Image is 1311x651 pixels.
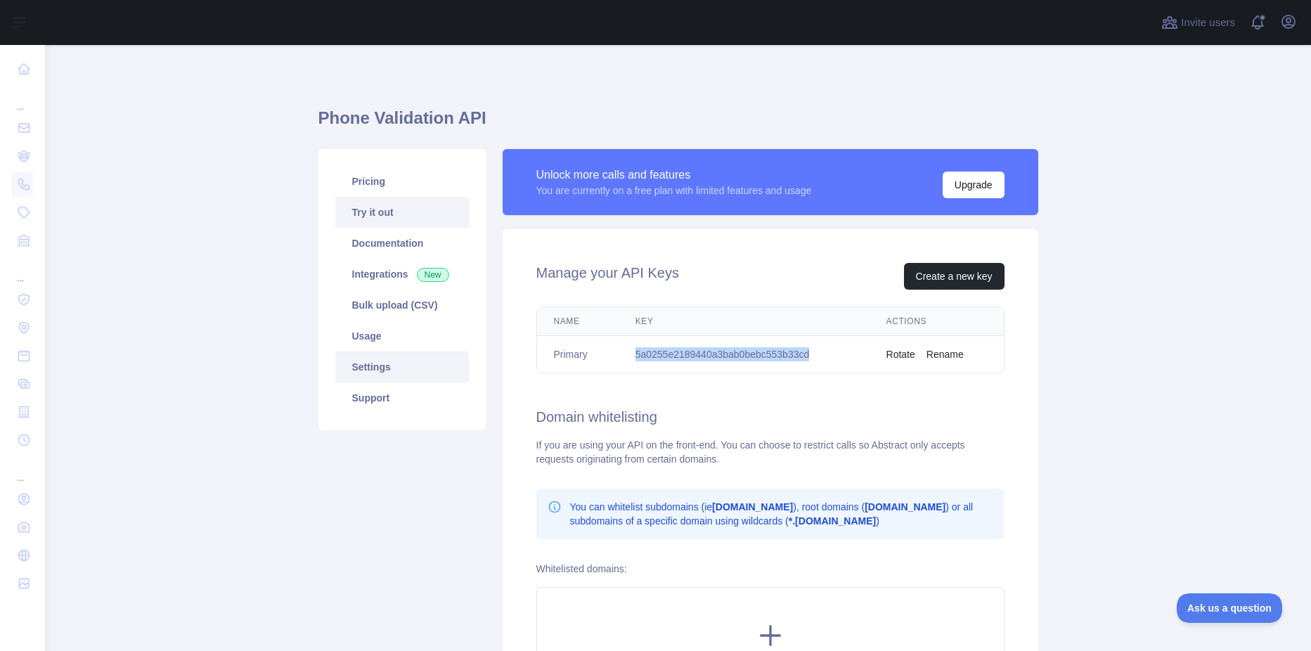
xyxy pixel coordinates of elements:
h2: Domain whitelisting [536,407,1005,427]
label: Whitelisted domains: [536,563,627,574]
a: Usage [335,321,469,352]
button: Invite users [1158,11,1238,34]
button: Rename [926,347,964,361]
span: Invite users [1181,15,1235,31]
b: [DOMAIN_NAME] [712,501,793,513]
th: Actions [870,307,1004,336]
th: Name [537,307,619,336]
h1: Phone Validation API [318,107,1038,141]
a: Documentation [335,228,469,259]
b: *.[DOMAIN_NAME] [789,515,876,527]
div: ... [11,84,34,112]
div: ... [11,456,34,484]
a: Pricing [335,166,469,197]
div: If you are using your API on the front-end. You can choose to restrict calls so Abstract only acc... [536,438,1005,466]
p: You can whitelist subdomains (ie ), root domains ( ) or all subdomains of a specific domain using... [570,500,993,528]
a: Integrations New [335,259,469,290]
th: Key [619,307,870,336]
span: New [417,268,449,282]
button: Create a new key [904,263,1005,290]
b: [DOMAIN_NAME] [865,501,945,513]
a: Try it out [335,197,469,228]
a: Settings [335,352,469,382]
div: ... [11,256,34,284]
td: 5a0255e2189440a3bab0bebc553b33cd [619,336,870,373]
iframe: Toggle Customer Support [1177,593,1283,623]
button: Upgrade [943,172,1005,198]
div: Unlock more calls and features [536,167,812,183]
td: Primary [537,336,619,373]
h2: Manage your API Keys [536,263,679,290]
div: You are currently on a free plan with limited features and usage [536,183,812,198]
button: Rotate [886,347,915,361]
a: Support [335,382,469,413]
a: Bulk upload (CSV) [335,290,469,321]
